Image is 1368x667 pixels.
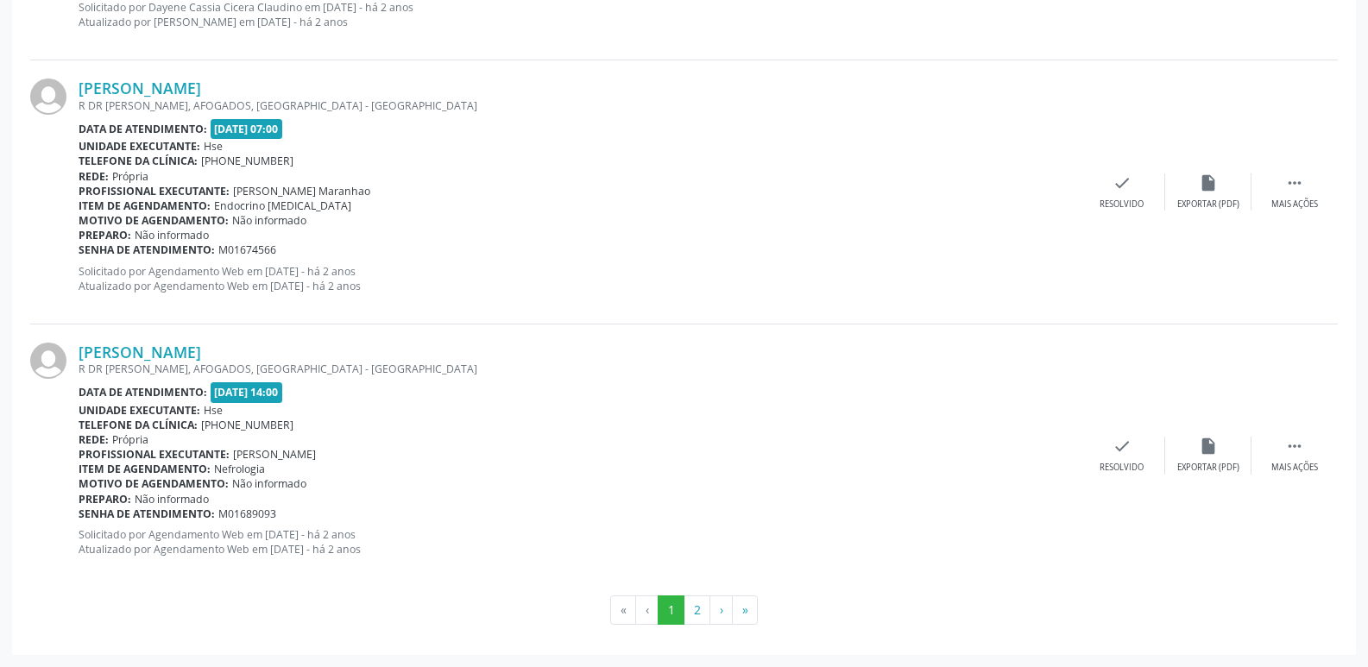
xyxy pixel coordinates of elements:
i:  [1285,173,1304,192]
span: [DATE] 14:00 [211,382,283,402]
i:  [1285,437,1304,456]
div: Exportar (PDF) [1177,198,1239,211]
div: R DR [PERSON_NAME], AFOGADOS, [GEOGRAPHIC_DATA] - [GEOGRAPHIC_DATA] [79,98,1079,113]
b: Profissional executante: [79,447,230,462]
b: Unidade executante: [79,403,200,418]
span: M01689093 [218,507,276,521]
span: Endocrino [MEDICAL_DATA] [214,198,351,213]
b: Data de atendimento: [79,385,207,400]
div: R DR [PERSON_NAME], AFOGADOS, [GEOGRAPHIC_DATA] - [GEOGRAPHIC_DATA] [79,362,1079,376]
i: check [1113,173,1132,192]
b: Senha de atendimento: [79,507,215,521]
span: Hse [204,403,223,418]
p: Solicitado por Agendamento Web em [DATE] - há 2 anos Atualizado por Agendamento Web em [DATE] - h... [79,527,1079,557]
span: Hse [204,139,223,154]
b: Motivo de agendamento: [79,476,229,491]
span: Nefrologia [214,462,265,476]
img: img [30,79,66,115]
b: Profissional executante: [79,184,230,198]
span: Própria [112,169,148,184]
span: M01674566 [218,242,276,257]
b: Rede: [79,169,109,184]
b: Unidade executante: [79,139,200,154]
button: Go to next page [709,595,733,625]
p: Solicitado por Agendamento Web em [DATE] - há 2 anos Atualizado por Agendamento Web em [DATE] - h... [79,264,1079,293]
div: Resolvido [1100,462,1144,474]
b: Senha de atendimento: [79,242,215,257]
span: [PHONE_NUMBER] [201,418,293,432]
b: Motivo de agendamento: [79,213,229,228]
span: [PERSON_NAME] [233,447,316,462]
b: Item de agendamento: [79,462,211,476]
img: img [30,343,66,379]
i: check [1113,437,1132,456]
a: [PERSON_NAME] [79,79,201,98]
i: insert_drive_file [1199,437,1218,456]
b: Preparo: [79,492,131,507]
span: [DATE] 07:00 [211,119,283,139]
span: Não informado [232,476,306,491]
i: insert_drive_file [1199,173,1218,192]
b: Preparo: [79,228,131,242]
b: Telefone da clínica: [79,154,198,168]
b: Data de atendimento: [79,122,207,136]
button: Go to page 2 [684,595,710,625]
span: Não informado [135,492,209,507]
button: Go to last page [732,595,758,625]
b: Rede: [79,432,109,447]
span: Não informado [135,228,209,242]
span: Própria [112,432,148,447]
b: Telefone da clínica: [79,418,198,432]
span: [PERSON_NAME] Maranhao [233,184,370,198]
ul: Pagination [30,595,1338,625]
b: Item de agendamento: [79,198,211,213]
a: [PERSON_NAME] [79,343,201,362]
div: Exportar (PDF) [1177,462,1239,474]
button: Go to page 1 [658,595,684,625]
div: Mais ações [1271,198,1318,211]
span: Não informado [232,213,306,228]
span: [PHONE_NUMBER] [201,154,293,168]
div: Resolvido [1100,198,1144,211]
div: Mais ações [1271,462,1318,474]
